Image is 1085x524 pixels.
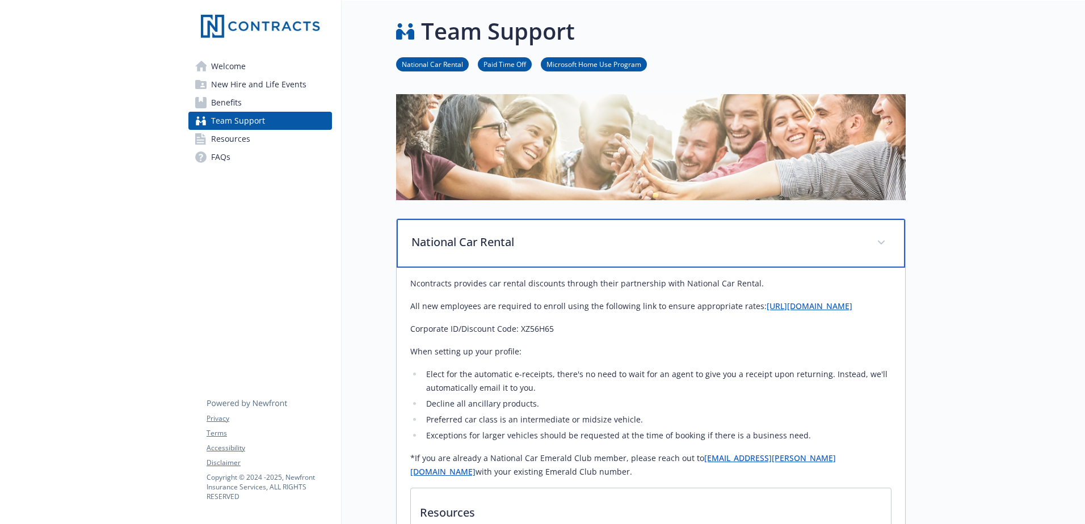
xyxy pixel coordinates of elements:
[207,428,331,438] a: Terms
[478,58,532,69] a: Paid Time Off
[188,148,332,166] a: FAQs
[423,429,891,442] li: Exceptions for larger vehicles should be requested at the time of booking if there is a business ...
[423,413,891,426] li: Preferred car class is an intermediate or midsize vehicle.
[423,367,891,395] li: Elect for the automatic e-receipts, there's no need to wait for an agent to give you a receipt up...
[410,277,891,290] p: Ncontracts provides car rental discounts through their partnership with National Car Rental.
[421,14,575,48] h1: Team Support
[410,451,891,479] p: *If you are already a National Car Emerald Club member, please reach out to with your existing Em...
[396,58,469,69] a: National Car Rental
[211,112,265,130] span: Team Support
[188,94,332,112] a: Benefits
[211,130,250,148] span: Resources
[207,472,331,501] p: Copyright © 2024 - 2025 , Newfront Insurance Services, ALL RIGHTS RESERVED
[188,130,332,148] a: Resources
[207,443,331,453] a: Accessibility
[410,345,891,358] p: When setting up your profile:
[188,57,332,75] a: Welcome
[767,301,852,311] a: [URL][DOMAIN_NAME]
[207,413,331,424] a: Privacy
[188,75,332,94] a: New Hire and Life Events
[410,322,891,336] p: Corporate ID/Discount Code: XZ56H65
[396,94,906,200] img: team support page banner
[211,148,230,166] span: FAQs
[423,397,891,411] li: Decline all ancillary products.
[541,58,647,69] a: Microsoft Home Use Program
[411,234,863,251] p: National Car Rental
[188,112,332,130] a: Team Support
[211,75,306,94] span: New Hire and Life Events
[410,299,891,313] p: All new employees are required to enroll using the following link to ensure appropriate rates:
[211,94,242,112] span: Benefits
[207,458,331,468] a: Disclaimer
[211,57,246,75] span: Welcome
[397,219,905,268] div: National Car Rental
